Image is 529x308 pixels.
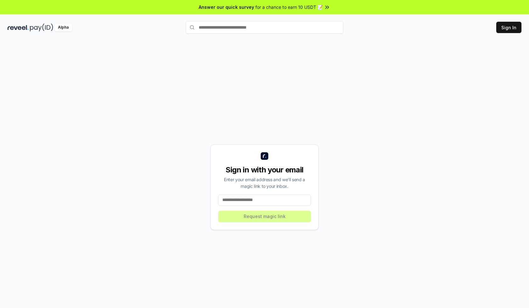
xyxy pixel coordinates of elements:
[8,24,29,31] img: reveel_dark
[54,24,72,31] div: Alpha
[218,176,311,189] div: Enter your email address and we’ll send a magic link to your inbox.
[218,165,311,175] div: Sign in with your email
[255,4,323,10] span: for a chance to earn 10 USDT 📝
[261,152,268,160] img: logo_small
[199,4,254,10] span: Answer our quick survey
[30,24,53,31] img: pay_id
[496,22,521,33] button: Sign In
